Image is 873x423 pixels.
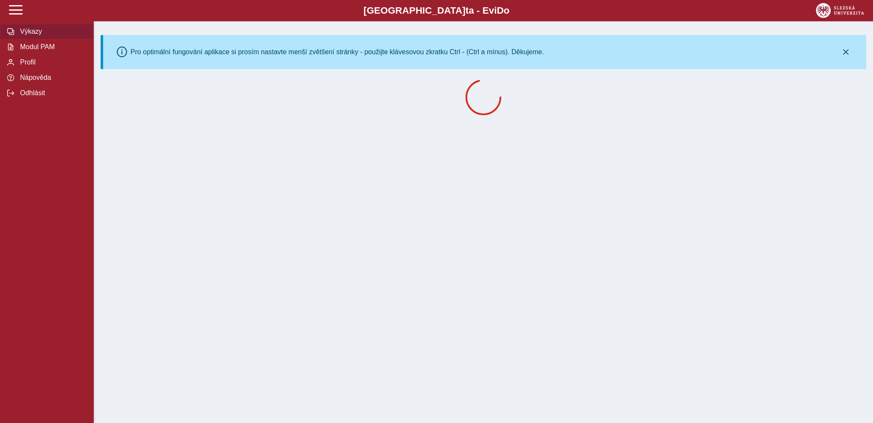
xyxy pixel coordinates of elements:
[17,74,87,82] span: Nápověda
[465,5,468,16] span: t
[497,5,503,16] span: D
[17,28,87,35] span: Výkazy
[816,3,864,18] img: logo_web_su.png
[17,58,87,66] span: Profil
[17,43,87,51] span: Modul PAM
[17,89,87,97] span: Odhlásit
[504,5,510,16] span: o
[26,5,847,16] b: [GEOGRAPHIC_DATA] a - Evi
[130,48,544,56] div: Pro optimální fungování aplikace si prosím nastavte menší zvětšení stránky - použijte klávesovou ...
